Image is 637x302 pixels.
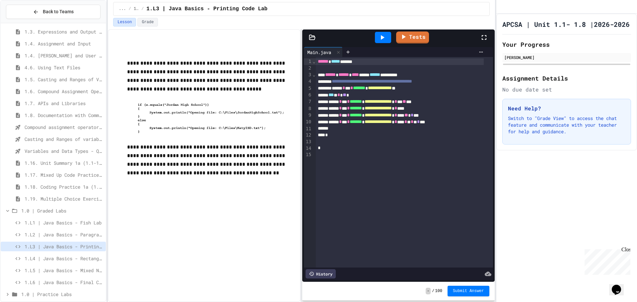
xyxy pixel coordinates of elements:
[25,112,103,119] span: 1.8. Documentation with Comments and Preconditions
[304,126,312,132] div: 11
[25,171,103,178] span: 1.17. Mixed Up Code Practice 1.1-1.6
[304,72,312,78] div: 3
[25,267,103,274] span: 1.L5 | Java Basics - Mixed Number Lab
[502,74,631,83] h2: Assignment Details
[141,6,144,12] span: /
[25,219,103,226] span: 1.L1 | Java Basics - Fish Lab
[43,8,74,15] span: Back to Teams
[304,112,312,119] div: 9
[25,100,103,107] span: 1.7. APIs and Libraries
[582,247,630,275] iframe: chat widget
[304,78,312,85] div: 4
[6,5,101,19] button: Back to Teams
[25,64,103,71] span: 4.6. Using Text Files
[508,104,625,112] h3: Need Help?
[508,115,625,135] p: Switch to "Grade View" to access the chat feature and communicate with your teacher for help and ...
[453,288,484,294] span: Submit Answer
[304,92,312,98] div: 6
[304,85,312,92] div: 5
[312,72,316,77] span: Fold line
[304,145,312,152] div: 14
[119,6,126,12] span: ...
[502,86,631,93] div: No due date set
[25,88,103,95] span: 1.6. Compound Assignment Operators
[25,279,103,286] span: 1.L6 | Java Basics - Final Calculator Lab
[25,28,103,35] span: 1.3. Expressions and Output [New]
[25,124,103,131] span: Compound assignment operators - Quiz
[426,288,431,294] span: -
[304,132,312,139] div: 12
[609,275,630,295] iframe: chat widget
[25,159,103,166] span: 1.16. Unit Summary 1a (1.1-1.6)
[504,54,629,60] div: [PERSON_NAME]
[304,65,312,72] div: 2
[134,6,139,12] span: 1.0 | Graded Labs
[502,40,631,49] h2: Your Progress
[25,52,103,59] span: 1.4. [PERSON_NAME] and User Input
[25,40,103,47] span: 1.4. Assignment and Input
[146,5,267,13] span: 1.L3 | Java Basics - Printing Code Lab
[304,105,312,112] div: 8
[25,183,103,190] span: 1.18. Coding Practice 1a (1.1-1.6)
[312,59,316,64] span: Fold line
[21,207,103,214] span: 1.0 | Graded Labs
[304,119,312,125] div: 10
[129,6,131,12] span: /
[25,243,103,250] span: 1.L3 | Java Basics - Printing Code Lab
[304,151,312,158] div: 15
[306,269,336,278] div: History
[304,58,312,65] div: 1
[396,31,429,43] a: Tests
[304,49,334,56] div: Main.java
[113,18,136,27] button: Lesson
[432,288,434,294] span: /
[502,20,630,29] h1: APCSA | Unit 1.1- 1.8 |2026-2026
[304,139,312,145] div: 13
[304,47,343,57] div: Main.java
[21,291,103,298] span: 1.0 | Practice Labs
[25,76,103,83] span: 1.5. Casting and Ranges of Values
[25,195,103,202] span: 1.19. Multiple Choice Exercises for Unit 1a (1.1-1.6)
[137,18,158,27] button: Grade
[304,98,312,105] div: 7
[25,255,103,262] span: 1.L4 | Java Basics - Rectangle Lab
[435,288,442,294] span: 100
[25,148,103,154] span: Variables and Data Types - Quiz
[25,231,103,238] span: 1.L2 | Java Basics - Paragraphs Lab
[448,286,489,296] button: Submit Answer
[25,136,103,143] span: Casting and Ranges of variables - Quiz
[3,3,46,42] div: Chat with us now!Close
